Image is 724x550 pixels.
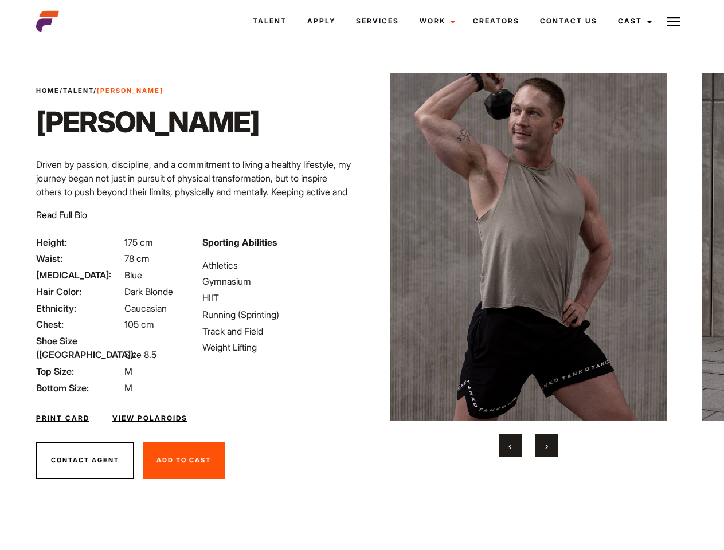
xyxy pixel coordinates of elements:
[124,302,167,314] span: Caucasian
[36,208,87,222] button: Read Full Bio
[545,440,548,451] span: Next
[202,291,355,305] li: HIIT
[36,334,122,362] span: Shoe Size ([GEOGRAPHIC_DATA]):
[97,87,163,95] strong: [PERSON_NAME]
[124,269,142,281] span: Blue
[63,87,93,95] a: Talent
[202,258,355,272] li: Athletics
[36,442,134,480] button: Contact Agent
[36,413,89,423] a: Print Card
[463,6,530,37] a: Creators
[530,6,608,37] a: Contact Us
[202,324,355,338] li: Track and Field
[36,10,59,33] img: cropped-aefm-brand-fav-22-square.png
[36,364,122,378] span: Top Size:
[36,158,355,226] p: Driven by passion, discipline, and a commitment to living a healthy lifestyle, my journey began n...
[202,274,355,288] li: Gymnasium
[124,286,173,297] span: Dark Blonde
[36,301,122,315] span: Ethnicity:
[124,349,156,360] span: Size 8.5
[124,366,132,377] span: M
[124,237,153,248] span: 175 cm
[608,6,659,37] a: Cast
[242,6,297,37] a: Talent
[36,86,163,96] span: / /
[36,235,122,249] span: Height:
[36,87,60,95] a: Home
[508,440,511,451] span: Previous
[346,6,409,37] a: Services
[667,15,680,29] img: Burger icon
[36,381,122,395] span: Bottom Size:
[36,105,259,139] h1: [PERSON_NAME]
[143,442,225,480] button: Add To Cast
[112,413,187,423] a: View Polaroids
[156,456,211,464] span: Add To Cast
[202,308,355,321] li: Running (Sprinting)
[202,340,355,354] li: Weight Lifting
[124,319,154,330] span: 105 cm
[36,317,122,331] span: Chest:
[202,237,277,248] strong: Sporting Abilities
[124,253,150,264] span: 78 cm
[409,6,463,37] a: Work
[36,252,122,265] span: Waist:
[36,285,122,298] span: Hair Color:
[36,268,122,282] span: [MEDICAL_DATA]:
[297,6,346,37] a: Apply
[124,382,132,394] span: M
[36,209,87,221] span: Read Full Bio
